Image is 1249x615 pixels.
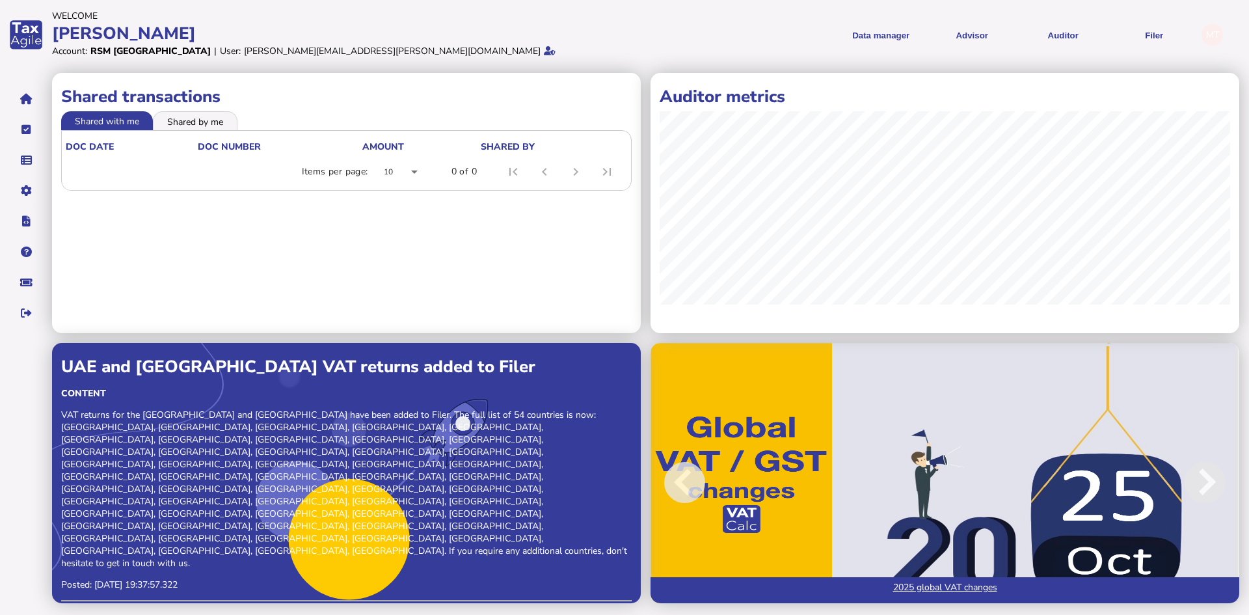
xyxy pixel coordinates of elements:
button: Shows a dropdown of VAT Advisor options [931,19,1013,51]
div: | [214,45,217,57]
div: Profile settings [1202,24,1223,46]
a: 2025 global VAT changes [651,577,1239,603]
button: First page [498,156,529,187]
button: Developer hub links [12,208,40,235]
button: Last page [591,156,623,187]
div: doc date [66,141,114,153]
div: doc date [66,141,196,153]
button: Next page [560,156,591,187]
img: Image for blog post: 2025 global VAT changes [651,343,1239,603]
div: Items per page: [302,165,368,178]
div: shared by [481,141,535,153]
div: 0 of 0 [451,165,477,178]
button: Data manager [12,146,40,174]
button: Previous [651,352,760,612]
button: Sign out [12,299,40,327]
div: User: [220,45,241,57]
p: VAT returns for the [GEOGRAPHIC_DATA] and [GEOGRAPHIC_DATA] have been added to Filer. The full li... [61,409,632,569]
li: Shared with me [61,111,153,130]
button: Previous page [529,156,560,187]
div: Amount [362,141,404,153]
div: UAE and [GEOGRAPHIC_DATA] VAT returns added to Filer [61,355,632,378]
div: Welcome [52,10,621,22]
button: Auditor [1022,19,1104,51]
button: Tasks [12,116,40,143]
button: Shows a dropdown of Data manager options [840,19,922,51]
button: Help pages [12,238,40,266]
div: Content [61,387,632,400]
div: shared by [481,141,624,153]
li: Shared by me [153,111,237,130]
menu: navigate products [627,19,1196,51]
div: doc number [198,141,261,153]
i: Data manager [21,160,32,161]
h1: Shared transactions [61,85,632,108]
div: RSM [GEOGRAPHIC_DATA] [90,45,211,57]
button: Filer [1113,19,1195,51]
button: Next [1130,352,1239,612]
div: [PERSON_NAME][EMAIL_ADDRESS][PERSON_NAME][DOMAIN_NAME] [244,45,541,57]
h1: Auditor metrics [660,85,1230,108]
div: doc number [198,141,361,153]
button: Manage settings [12,177,40,204]
div: [PERSON_NAME] [52,22,621,45]
p: Posted: [DATE] 19:37:57.322 [61,579,632,591]
button: Raise a support ticket [12,269,40,296]
button: Home [12,85,40,113]
div: Account: [52,45,87,57]
i: Email verified [544,46,556,55]
div: Amount [362,141,479,153]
